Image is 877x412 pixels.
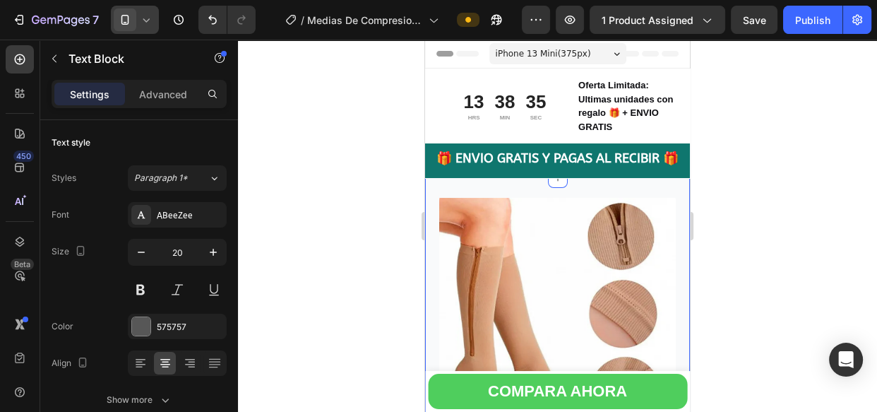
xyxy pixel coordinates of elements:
[70,87,109,102] p: Settings
[52,242,89,261] div: Size
[6,6,105,34] button: 7
[93,11,99,28] p: 7
[795,13,830,28] div: Publish
[425,40,690,412] iframe: Design area
[68,50,189,67] p: Text Block
[743,14,766,26] span: Save
[590,6,725,34] button: 1 product assigned
[134,172,188,184] span: Paragraph 1*
[52,136,90,149] div: Text style
[128,165,227,191] button: Paragraph 1*
[157,209,223,222] div: ABeeZee
[198,6,256,34] div: Undo/Redo
[13,151,34,162] div: 450
[107,393,172,407] div: Show more
[139,87,187,102] p: Advanced
[11,259,34,270] div: Beta
[307,13,423,28] span: Medias De Compresion Anti Varices Cremallera
[731,6,777,34] button: Save
[602,13,693,28] span: 1 product assigned
[52,208,69,221] div: Font
[301,13,304,28] span: /
[52,320,73,333] div: Color
[783,6,842,34] button: Publish
[829,343,863,377] div: Open Intercom Messenger
[52,172,76,184] div: Styles
[157,321,223,334] div: 575757
[52,354,91,373] div: Align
